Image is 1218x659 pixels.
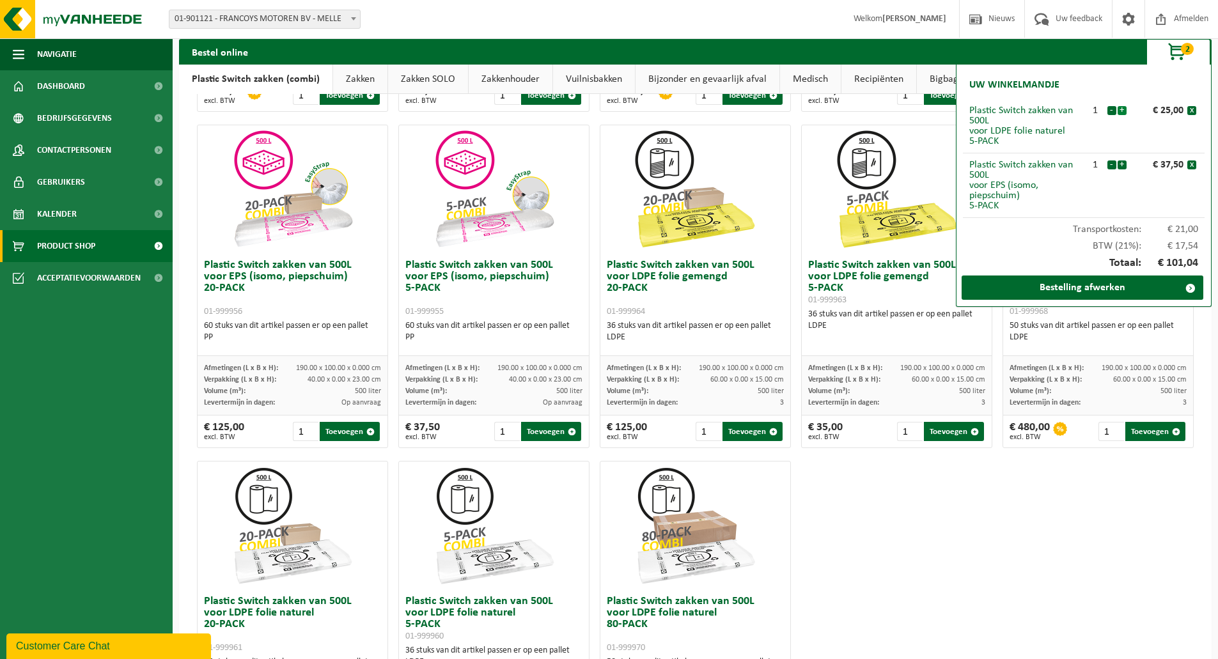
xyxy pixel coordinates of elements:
[607,86,655,105] div: € 1 000,00
[308,376,381,384] span: 40.00 x 0.00 x 23.00 cm
[204,387,246,395] span: Volume (m³):
[808,320,985,332] div: LDPE
[607,643,645,653] span: 01-999970
[521,422,581,441] button: Toevoegen
[696,86,722,105] input: 1
[607,260,784,317] h3: Plastic Switch zakken van 500L voor LDPE folie gemengd 20-PACK
[1187,106,1196,115] button: x
[430,461,558,589] img: 01-999960
[607,596,784,653] h3: Plastic Switch zakken van 500L voor LDPE folie naturel 80-PACK
[1130,105,1187,116] div: € 25,00
[341,399,381,407] span: Op aanvraag
[808,260,985,306] h3: Plastic Switch zakken van 500L voor LDPE folie gemengd 5-PACK
[1098,422,1125,441] input: 1
[405,596,582,642] h3: Plastic Switch zakken van 500L voor LDPE folie naturel 5-PACK
[405,97,440,105] span: excl. BTW
[204,260,381,317] h3: Plastic Switch zakken van 500L voor EPS (isomo, piepschuim) 20-PACK
[229,125,357,253] img: 01-999956
[37,262,141,294] span: Acceptatievoorwaarden
[1113,376,1187,384] span: 60.00 x 0.00 x 15.00 cm
[1010,376,1082,384] span: Verpakking (L x B x H):
[780,399,784,407] span: 3
[962,275,1203,300] a: Bestelling afwerken
[780,65,841,94] a: Medisch
[969,160,1084,211] div: Plastic Switch zakken van 500L voor EPS (isomo, piepschuim) 5-PACK
[1107,106,1116,115] button: -
[722,86,783,105] button: Toevoegen
[204,332,381,343] div: PP
[494,422,520,441] input: 1
[1010,422,1050,441] div: € 480,00
[1010,307,1048,316] span: 01-999968
[37,198,77,230] span: Kalender
[1130,160,1187,170] div: € 37,50
[636,65,779,94] a: Bijzonder en gevaarlijk afval
[981,399,985,407] span: 3
[1118,160,1127,169] button: +
[1160,387,1187,395] span: 500 liter
[1141,241,1199,251] span: € 17,54
[405,422,440,441] div: € 37,50
[607,433,647,441] span: excl. BTW
[355,387,381,395] span: 500 liter
[405,433,440,441] span: excl. BTW
[833,125,961,253] img: 01-999963
[469,65,552,94] a: Zakkenhouder
[405,307,444,316] span: 01-999955
[37,102,112,134] span: Bedrijfsgegevens
[924,422,984,441] button: Toevoegen
[808,376,880,384] span: Verpakking (L x B x H):
[430,125,558,253] img: 01-999955
[607,97,655,105] span: excl. BTW
[1118,106,1127,115] button: +
[1010,387,1051,395] span: Volume (m³):
[1010,320,1187,343] div: 50 stuks van dit artikel passen er op een pallet
[607,387,648,395] span: Volume (m³):
[963,235,1205,251] div: BTW (21%):
[897,86,923,105] input: 1
[553,65,635,94] a: Vuilnisbakken
[1146,39,1210,65] button: 2
[179,39,261,64] h2: Bestel online
[320,422,380,441] button: Toevoegen
[204,643,242,653] span: 01-999961
[808,97,848,105] span: excl. BTW
[963,251,1205,275] div: Totaal:
[37,134,111,166] span: Contactpersonen
[405,320,582,343] div: 60 stuks van dit artikel passen er op een pallet
[204,86,244,105] div: € 240,00
[1084,160,1107,170] div: 1
[1102,364,1187,372] span: 190.00 x 100.00 x 0.000 cm
[1125,422,1185,441] button: Toevoegen
[1010,433,1050,441] span: excl. BTW
[204,320,381,343] div: 60 stuks van dit artikel passen er op een pallet
[405,376,478,384] span: Verpakking (L x B x H):
[808,387,850,395] span: Volume (m³):
[37,166,85,198] span: Gebruikers
[169,10,361,29] span: 01-901121 - FRANCOYS MOTOREN BV - MELLE
[917,65,975,94] a: Bigbags
[320,86,380,105] button: Toevoegen
[293,86,319,105] input: 1
[607,376,679,384] span: Verpakking (L x B x H):
[333,65,387,94] a: Zakken
[405,86,440,105] div: € 70,00
[37,38,77,70] span: Navigatie
[204,433,244,441] span: excl. BTW
[296,364,381,372] span: 190.00 x 100.00 x 0.000 cm
[722,422,783,441] button: Toevoegen
[710,376,784,384] span: 60.00 x 0.00 x 15.00 cm
[882,14,946,24] strong: [PERSON_NAME]
[204,422,244,441] div: € 125,00
[293,422,319,441] input: 1
[1141,258,1199,269] span: € 101,04
[808,433,843,441] span: excl. BTW
[963,71,1066,99] h2: Uw winkelmandje
[1183,399,1187,407] span: 3
[405,632,444,641] span: 01-999960
[405,260,582,317] h3: Plastic Switch zakken van 500L voor EPS (isomo, piepschuim) 5-PACK
[808,399,879,407] span: Levertermijn in dagen:
[37,70,85,102] span: Dashboard
[897,422,923,441] input: 1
